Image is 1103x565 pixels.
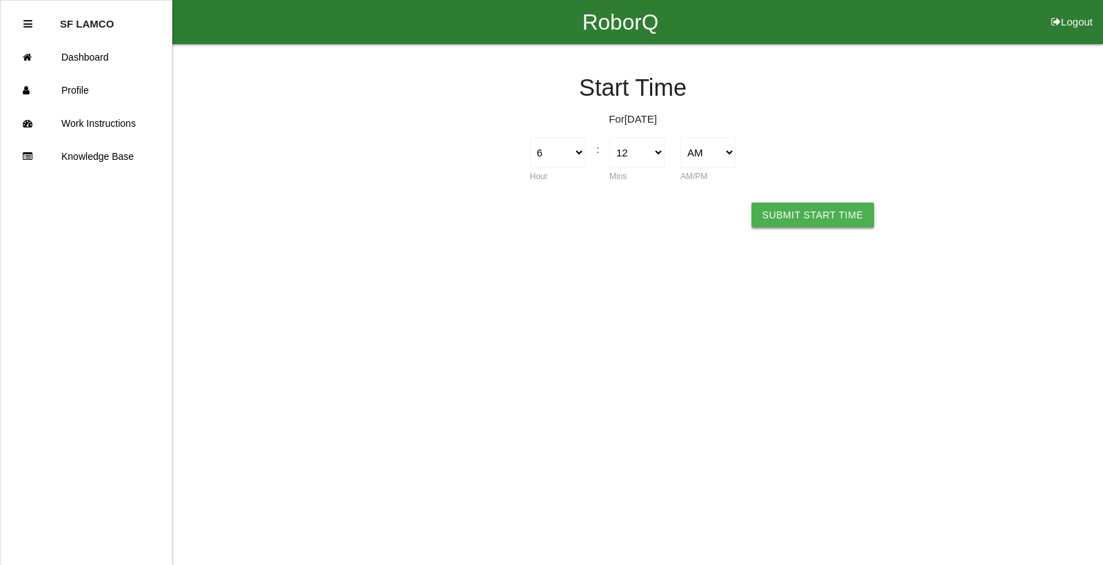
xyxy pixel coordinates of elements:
[1,107,172,140] a: Work Instructions
[1,41,172,74] a: Dashboard
[751,203,874,227] button: Submit Start Time
[680,172,707,181] label: AM/PM
[593,137,601,158] div: :
[530,172,548,181] label: Hour
[207,112,1059,127] p: For [DATE]
[609,172,627,181] label: Mins
[60,8,114,30] p: SF LAMCO
[23,8,32,41] div: Close
[1,140,172,173] a: Knowledge Base
[207,75,1059,101] h4: Start Time
[1,74,172,107] a: Profile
